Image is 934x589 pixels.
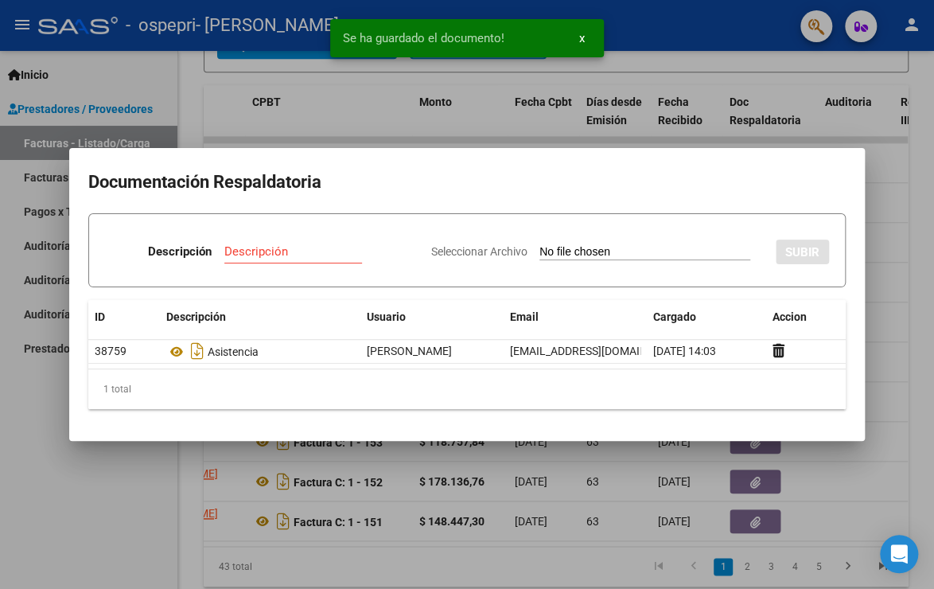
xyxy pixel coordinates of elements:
[160,300,360,334] datatable-header-cell: Descripción
[166,310,226,323] span: Descripción
[880,535,918,573] div: Open Intercom Messenger
[431,245,527,258] span: Seleccionar Archivo
[148,243,212,261] p: Descripción
[653,345,716,357] span: [DATE] 14:03
[95,310,105,323] span: ID
[88,369,846,409] div: 1 total
[367,345,452,357] span: [PERSON_NAME]
[88,167,846,197] h2: Documentación Respaldatoria
[766,300,846,334] datatable-header-cell: Accion
[772,310,807,323] span: Accion
[566,24,597,53] button: x
[166,338,354,364] div: Asistencia
[360,300,504,334] datatable-header-cell: Usuario
[776,240,829,264] button: SUBIR
[579,31,585,45] span: x
[367,310,406,323] span: Usuario
[504,300,647,334] datatable-header-cell: Email
[187,338,208,364] i: Descargar documento
[785,245,819,259] span: SUBIR
[343,30,504,46] span: Se ha guardado el documento!
[88,300,160,334] datatable-header-cell: ID
[647,300,766,334] datatable-header-cell: Cargado
[653,310,696,323] span: Cargado
[95,345,126,357] span: 38759
[510,310,539,323] span: Email
[510,345,687,357] span: [EMAIL_ADDRESS][DOMAIN_NAME]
